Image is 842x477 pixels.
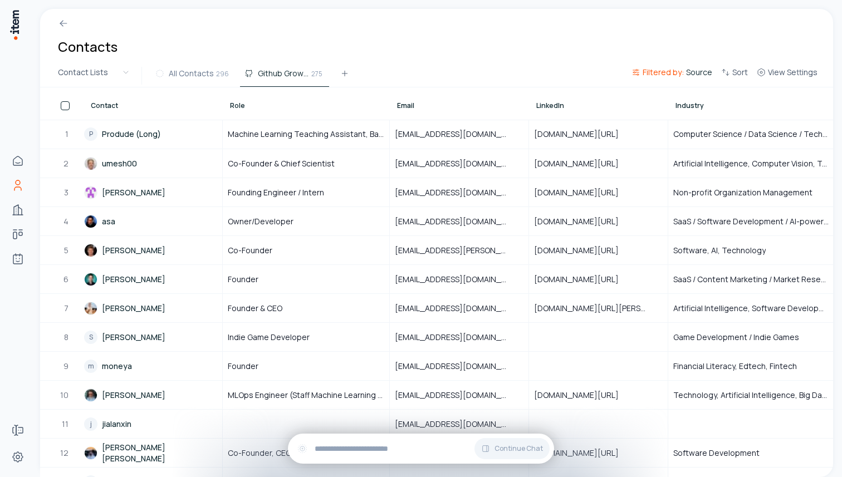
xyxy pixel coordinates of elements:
th: Email [390,87,529,120]
a: mmoneya [84,352,222,380]
span: 296 [216,68,229,78]
span: 7 [64,303,70,314]
a: Companies [7,199,29,221]
a: [PERSON_NAME] [84,179,222,206]
span: Industry [675,101,704,110]
span: [EMAIL_ADDRESS][DOMAIN_NAME] [395,274,523,285]
div: j [84,417,97,431]
img: Anton Osika [84,244,97,257]
a: Home [7,150,29,172]
span: All Contacts [169,68,214,79]
span: [DOMAIN_NAME][URL] [534,158,632,169]
span: Role [230,101,245,110]
span: LinkedIn [536,101,564,110]
span: [DOMAIN_NAME][URL] [534,274,632,285]
span: Continue Chat [495,444,543,453]
span: [EMAIL_ADDRESS][DOMAIN_NAME] [395,187,523,198]
span: 9 [63,361,70,372]
button: Continue Chat [474,438,550,459]
span: Contact [91,101,118,110]
span: Financial Literacy, Edtech, Fintech [673,361,797,372]
span: SaaS / Software Development / AI-powered tools [673,216,830,227]
th: LinkedIn [529,87,668,120]
a: jjialanxin [84,410,222,437]
span: Sort [732,67,748,78]
span: Founder [228,274,258,285]
img: Rodrigo Baron [84,389,97,402]
span: Game Development / Indie Games [673,332,799,343]
div: P [84,127,97,141]
span: [EMAIL_ADDRESS][DOMAIN_NAME] [395,390,523,401]
span: 3 [64,187,70,198]
span: Artificial Intelligence, Computer Vision, Technology [673,158,830,169]
span: Software, AI, Technology [673,245,766,256]
span: [DOMAIN_NAME][URL] [534,448,632,459]
span: [DOMAIN_NAME][URL] [534,216,632,227]
a: Agents [7,248,29,270]
span: Machine Learning Teaching Assistant, Back End Developer, Data Scientist [228,129,384,140]
span: 2 [63,158,70,169]
img: Adam Cohen Hillel [84,446,97,460]
a: [PERSON_NAME] [84,294,222,322]
h1: Contacts [58,38,118,56]
span: 10 [60,390,70,401]
span: Source [686,67,712,78]
span: Founder [228,361,258,372]
span: [DOMAIN_NAME][URL][PERSON_NAME] [534,303,663,314]
button: All Contacts296 [151,67,236,87]
span: 12 [60,448,70,459]
span: [EMAIL_ADDRESS][DOMAIN_NAME] [395,129,523,140]
a: [PERSON_NAME] [84,237,222,264]
span: 5 [64,245,70,256]
span: [DOMAIN_NAME][URL] [534,390,632,401]
span: [EMAIL_ADDRESS][DOMAIN_NAME] [395,303,523,314]
img: Marko Kraemer [84,302,97,315]
span: 11 [62,419,70,430]
span: [EMAIL_ADDRESS][DOMAIN_NAME] [395,158,523,169]
a: [PERSON_NAME] [84,381,222,409]
img: Item Brain Logo [9,9,20,41]
a: asa [84,208,222,235]
span: [EMAIL_ADDRESS][DOMAIN_NAME] [395,419,523,430]
a: umesh00 [84,150,222,177]
a: PProdude (Long) [84,120,222,148]
span: 6 [63,274,70,285]
th: Industry [668,87,835,120]
span: [EMAIL_ADDRESS][DOMAIN_NAME] [395,216,523,227]
div: S [84,331,97,344]
img: asa [84,215,97,228]
button: Sort [717,66,752,86]
button: View Settings [752,66,822,86]
button: Filtered by:Source [627,66,717,86]
span: Software Development [673,448,760,459]
img: umesh00 [84,157,97,170]
button: Github Growth275 [240,67,329,87]
a: [PERSON_NAME] [84,265,222,293]
span: Indie Game Developer [228,332,310,343]
span: Non-profit Organization Management [673,187,812,198]
span: [DOMAIN_NAME][URL] [534,245,632,256]
a: Contacts [7,174,29,196]
span: [EMAIL_ADDRESS][DOMAIN_NAME] [395,361,523,372]
span: Artificial Intelligence, Software Development [673,303,830,314]
span: Co-Founder, CEO [228,448,291,459]
span: Co-Founder & Chief Scientist [228,158,335,169]
span: MLOps Engineer (Staff Machine Learning Engineer) [228,390,384,401]
span: View Settings [768,67,817,78]
span: Co-Founder [228,245,272,256]
a: Forms [7,419,29,441]
span: [DOMAIN_NAME][URL] [534,187,632,198]
div: Continue Chat [288,434,554,464]
div: m [84,360,97,373]
span: 275 [311,68,322,78]
span: 4 [63,216,70,227]
img: Rison Simon [84,273,97,286]
th: Role [223,87,390,120]
span: Email [397,101,414,110]
span: [DOMAIN_NAME][URL] [534,129,632,140]
span: Founder & CEO [228,303,282,314]
span: [EMAIL_ADDRESS][DOMAIN_NAME] [395,332,523,343]
span: Founding Engineer / Intern [228,187,324,198]
img: Karan Janthe [84,186,97,199]
a: S[PERSON_NAME] [84,323,222,351]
